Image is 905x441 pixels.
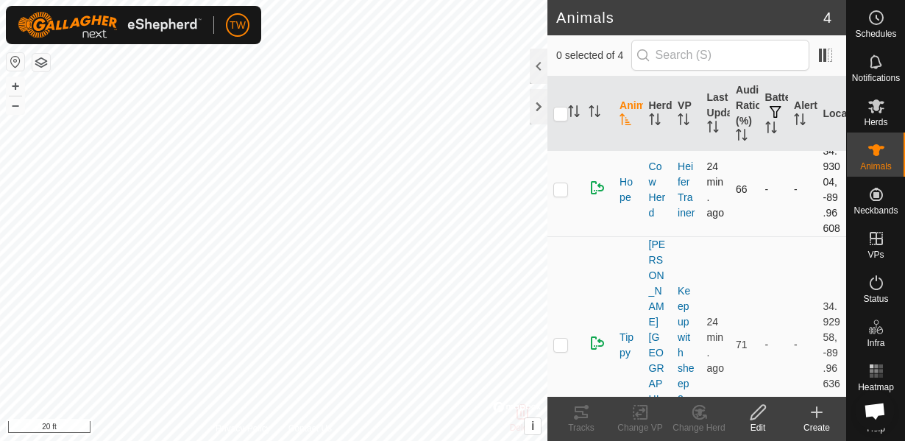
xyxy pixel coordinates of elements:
th: Last Updated [701,77,730,152]
img: returning on [589,334,606,352]
span: i [531,420,534,432]
td: - [759,143,788,236]
span: Schedules [855,29,896,38]
span: Neckbands [853,206,898,215]
td: 34.93004, -89.96608 [817,143,847,236]
p-sorticon: Activate to sort [736,131,748,143]
a: Contact Us [288,422,332,435]
th: Audio Ratio (%) [730,77,759,152]
div: Change VP [611,421,670,434]
th: Animal [614,77,642,152]
span: Help [867,424,885,433]
span: Notifications [852,74,900,82]
span: Sep 21, 2025, 4:34 PM [707,316,724,374]
div: Change Herd [670,421,728,434]
button: + [7,77,24,95]
p-sorticon: Activate to sort [794,116,806,127]
span: Heatmap [858,383,894,392]
th: Herd [643,77,672,152]
span: 66 [736,183,748,195]
p-sorticon: Activate to sort [589,107,600,119]
button: i [525,418,541,434]
a: Heifer Trainer [678,160,695,219]
input: Search (S) [631,40,809,71]
div: Tracks [552,421,611,434]
img: Gallagher Logo [18,12,202,38]
h2: Animals [556,9,823,27]
div: Cow Herd [649,159,666,221]
span: Animals [860,162,892,171]
p-sorticon: Activate to sort [678,116,689,127]
a: Privacy Policy [216,422,271,435]
span: Hope [620,174,636,205]
p-sorticon: Activate to sort [707,123,719,135]
span: 4 [823,7,831,29]
p-sorticon: Activate to sort [568,107,580,119]
a: Help [847,398,905,439]
button: – [7,96,24,114]
p-sorticon: Activate to sort [620,116,631,127]
span: Infra [867,339,884,347]
span: Herds [864,118,887,127]
span: 0 selected of 4 [556,48,631,63]
button: Reset Map [7,53,24,71]
a: Keep up with sheep 2 [678,285,695,405]
td: - [788,143,817,236]
div: Open chat [855,391,895,431]
p-sorticon: Activate to sort [765,124,777,135]
img: returning on [589,179,606,197]
p-sorticon: Activate to sort [649,116,661,127]
span: Sep 21, 2025, 4:34 PM [707,160,724,219]
th: Battery [759,77,788,152]
span: 71 [736,339,748,350]
th: Alerts [788,77,817,152]
span: Status [863,294,888,303]
span: TW [230,18,246,33]
span: Tippy [620,330,636,361]
div: Edit [728,421,787,434]
span: VPs [867,250,884,259]
th: Location [817,77,847,152]
th: VP [672,77,700,152]
button: Map Layers [32,54,50,71]
div: Create [787,421,846,434]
